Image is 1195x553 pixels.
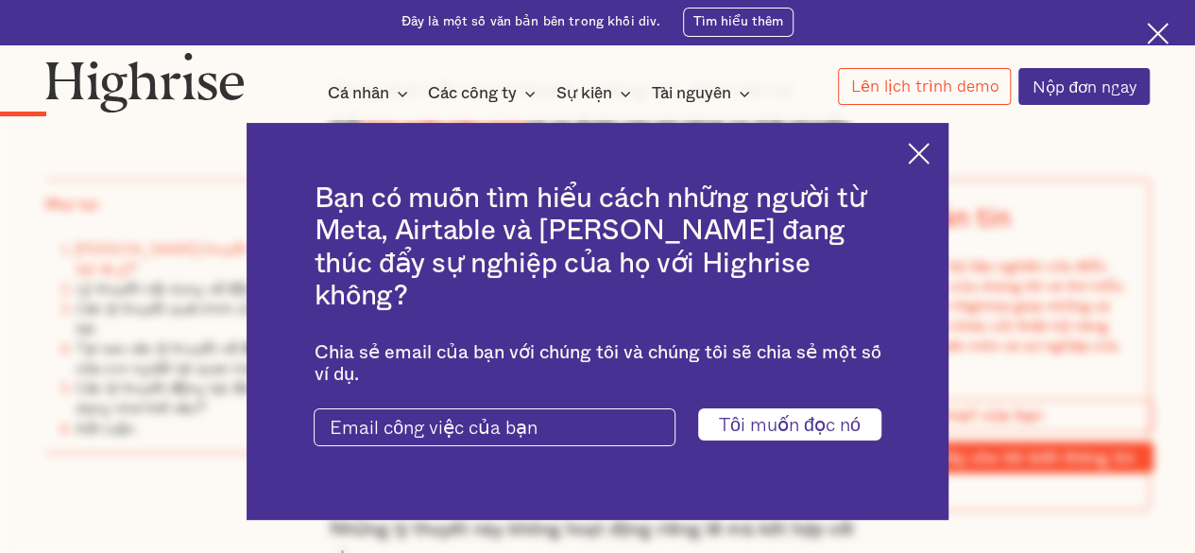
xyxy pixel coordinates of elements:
form: current-ascender-blog-article-modal-form [314,408,880,445]
img: Biểu tượng chữ thập [1147,23,1169,44]
font: Lên lịch trình demo [851,73,999,98]
a: Nộp đơn ngay [1018,68,1150,105]
div: Các công ty [428,82,541,105]
font: Sự kiện [556,85,612,101]
font: Cá nhân [328,85,389,101]
font: Bạn có muốn tìm hiểu cách những người từ Meta, Airtable và [PERSON_NAME] đang thúc đẩy sự nghiệp ... [314,184,865,310]
font: Tài nguyên [652,85,731,101]
div: Tài nguyên [652,82,756,105]
input: Email công việc của bạn [314,408,675,445]
img: Logo tòa nhà cao tầng [45,52,245,112]
a: Lên lịch trình demo [838,68,1011,105]
font: Các công ty [428,85,517,101]
div: Sự kiện [556,82,637,105]
font: Chia sẻ email của bạn với chúng tôi và chúng tôi sẽ chia sẻ một số ví dụ. [314,343,880,384]
div: Cá nhân [328,82,414,105]
a: Tìm hiểu thêm [683,8,794,37]
font: Nộp đơn ngay [1032,74,1137,99]
input: Tôi muốn đọc nó [698,408,880,441]
font: Tìm hiểu thêm [693,15,783,28]
img: Biểu tượng chữ thập [908,143,930,164]
font: Đây là một số văn bản bên trong khối div. [401,15,661,28]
